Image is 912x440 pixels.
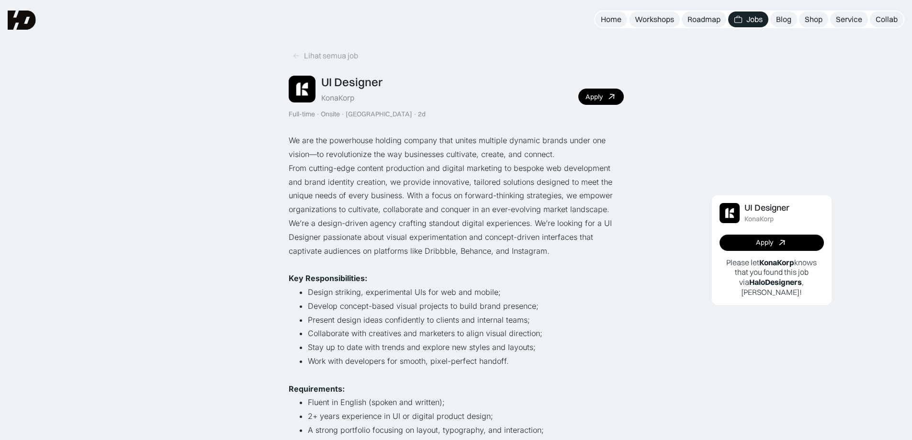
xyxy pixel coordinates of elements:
[316,110,320,118] div: ·
[728,11,768,27] a: Jobs
[289,76,315,102] img: Job Image
[805,14,822,24] div: Shop
[756,238,773,247] div: Apply
[308,409,624,423] li: 2+ years experience in UI or digital product design;
[308,354,624,368] li: Work with developers for smooth, pixel-perfect handoff.
[321,75,383,89] div: UI Designer
[776,14,791,24] div: Blog
[289,134,624,161] p: We are the powerhouse holding company that unites multiple dynamic brands under one vision—to rev...
[578,89,624,105] a: Apply
[876,14,898,24] div: Collab
[289,161,624,216] p: From cutting-edge content production and digital marketing to bespoke web development and brand i...
[308,299,624,313] li: Develop concept-based visual projects to build brand presence;
[289,110,315,118] div: Full-time
[870,11,903,27] a: Collab
[308,423,624,437] li: A strong portfolio focusing on layout, typography, and interaction;
[629,11,680,27] a: Workshops
[289,273,367,283] strong: Key Responsibilities:
[321,110,340,118] div: Onsite
[720,235,824,251] a: Apply
[308,340,624,354] li: Stay up to date with trends and explore new styles and layouts;
[346,110,412,118] div: [GEOGRAPHIC_DATA]
[308,285,624,299] li: Design striking, experimental UIs for web and mobile;
[799,11,828,27] a: Shop
[687,14,721,24] div: Roadmap
[746,14,763,24] div: Jobs
[720,203,740,223] img: Job Image
[321,93,354,103] div: KonaKorp
[744,203,789,213] div: UI Designer
[289,216,624,258] p: We’re a design-driven agency crafting standout digital experiences. We’re looking for a UI Design...
[836,14,862,24] div: Service
[601,14,621,24] div: Home
[308,313,624,327] li: Present design ideas confidently to clients and internal teams;
[744,215,774,223] div: KonaKorp
[585,93,603,101] div: Apply
[759,258,794,267] b: KonaKorp
[635,14,674,24] div: Workshops
[770,11,797,27] a: Blog
[289,368,624,382] p: ‍
[720,258,824,297] p: Please let knows that you found this job via , [PERSON_NAME]!
[289,384,345,394] strong: Requirements:
[418,110,426,118] div: 2d
[289,48,362,64] a: Lihat semua job
[595,11,627,27] a: Home
[413,110,417,118] div: ·
[749,277,802,287] b: HaloDesigners
[682,11,726,27] a: Roadmap
[304,51,358,61] div: Lihat semua job
[830,11,868,27] a: Service
[341,110,345,118] div: ·
[308,327,624,340] li: Collaborate with creatives and marketers to align visual direction;
[289,258,624,271] p: ‍
[308,395,624,409] li: Fluent in English (spoken and written);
